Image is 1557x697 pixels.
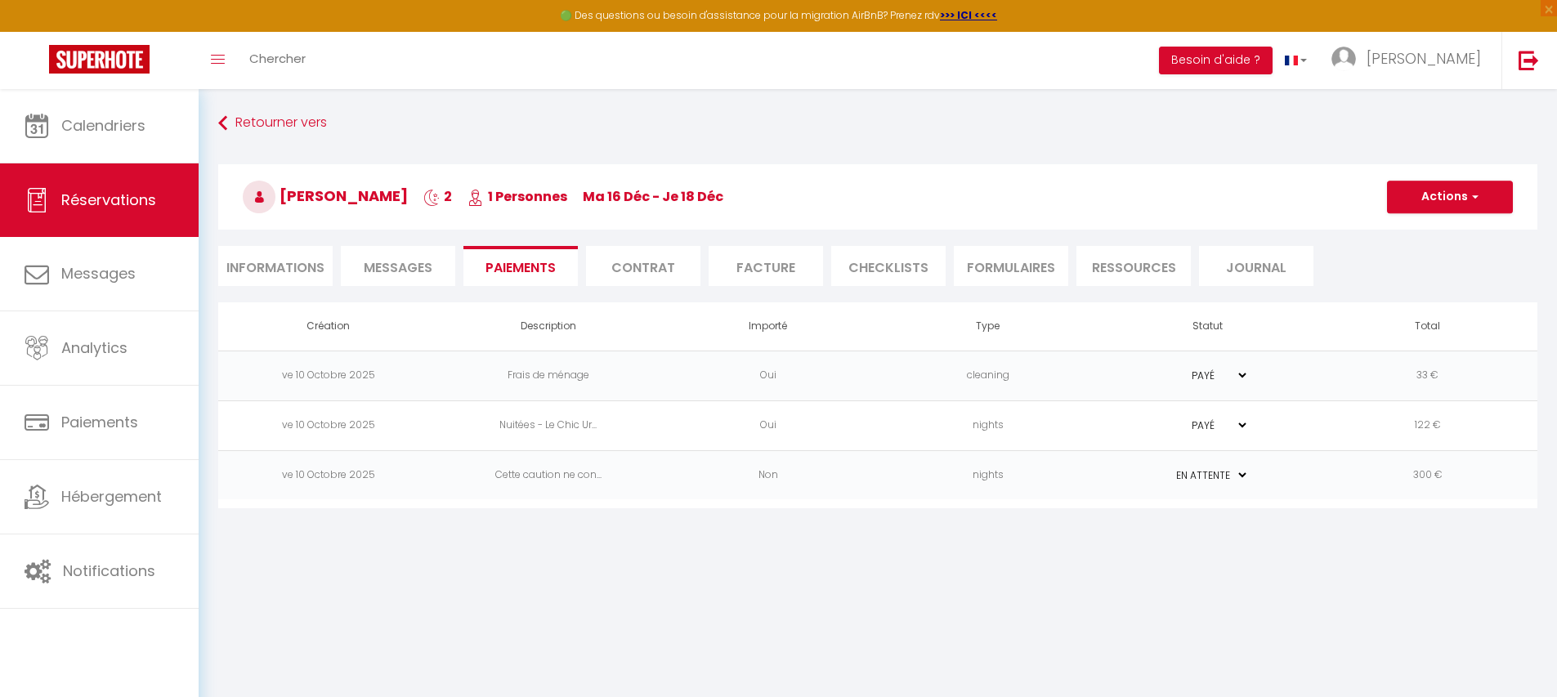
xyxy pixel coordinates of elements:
[1318,351,1537,400] td: 33 €
[63,561,155,581] span: Notifications
[1367,48,1481,69] span: [PERSON_NAME]
[954,246,1068,286] li: FORMULAIRES
[1318,400,1537,450] td: 122 €
[49,45,150,74] img: Super Booking
[1318,450,1537,500] td: 300 €
[658,450,878,500] td: Non
[463,246,578,286] li: Paiements
[218,400,438,450] td: ve 10 Octobre 2025
[61,115,145,136] span: Calendriers
[468,187,567,206] span: 1 Personnes
[831,246,946,286] li: CHECKLISTS
[61,486,162,507] span: Hébergement
[1159,47,1273,74] button: Besoin d'aide ?
[878,400,1098,450] td: nights
[1331,47,1356,71] img: ...
[878,302,1098,351] th: Type
[61,263,136,284] span: Messages
[658,302,878,351] th: Importé
[423,187,452,206] span: 2
[438,351,658,400] td: Frais de ménage
[940,8,997,22] a: >>> ICI <<<<
[1319,32,1501,89] a: ... [PERSON_NAME]
[583,187,723,206] span: ma 16 Déc - je 18 Déc
[364,258,432,277] span: Messages
[878,351,1098,400] td: cleaning
[218,109,1537,138] a: Retourner vers
[61,412,138,432] span: Paiements
[218,351,438,400] td: ve 10 Octobre 2025
[438,302,658,351] th: Description
[61,190,156,210] span: Réservations
[586,246,700,286] li: Contrat
[1098,302,1318,351] th: Statut
[61,337,128,358] span: Analytics
[709,246,823,286] li: Facture
[1318,302,1537,351] th: Total
[1076,246,1191,286] li: Ressources
[1199,246,1313,286] li: Journal
[878,450,1098,500] td: nights
[249,50,306,67] span: Chercher
[1387,181,1513,213] button: Actions
[243,185,408,206] span: [PERSON_NAME]
[658,351,878,400] td: Oui
[438,400,658,450] td: Nuitées - Le Chic Ur...
[218,302,438,351] th: Création
[1519,50,1539,70] img: logout
[658,400,878,450] td: Oui
[438,450,658,500] td: Cette caution ne con...
[218,246,333,286] li: Informations
[237,32,318,89] a: Chercher
[218,450,438,500] td: ve 10 Octobre 2025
